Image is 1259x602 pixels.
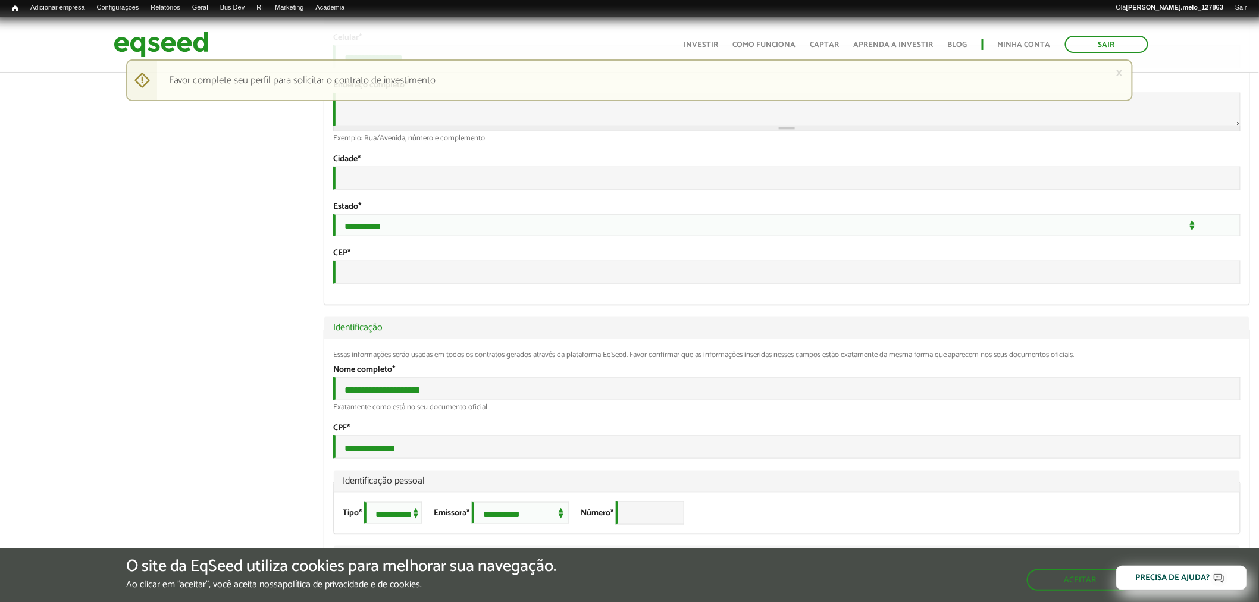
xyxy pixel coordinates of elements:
[126,59,1133,101] div: Favor complete seu perfil para solicitar o contrato de investimento
[358,152,361,166] span: Este campo é obrigatório.
[358,200,361,214] span: Este campo é obrigatório.
[1110,3,1230,12] a: Olá[PERSON_NAME].melo_127863
[283,580,421,590] a: política de privacidade e de cookies
[1065,36,1148,53] a: Sair
[333,366,395,374] label: Nome completo
[610,506,613,520] span: Este campo é obrigatório.
[392,363,395,377] span: Este campo é obrigatório.
[186,3,214,12] a: Geral
[684,41,719,49] a: Investir
[145,3,186,12] a: Relatórios
[434,509,469,518] label: Emissora
[214,3,251,12] a: Bus Dev
[333,134,1241,142] div: Exemplo: Rua/Avenida, número e complemento
[333,203,361,211] label: Estado
[948,41,967,49] a: Blog
[343,476,1231,486] span: Identificação pessoal
[854,41,934,49] a: Aprenda a investir
[333,249,350,258] label: CEP
[347,246,350,260] span: Este campo é obrigatório.
[269,3,309,12] a: Marketing
[581,509,613,518] label: Número
[6,3,24,14] a: Início
[343,509,362,518] label: Tipo
[250,3,269,12] a: RI
[998,41,1051,49] a: Minha conta
[24,3,91,12] a: Adicionar empresa
[333,351,1241,359] div: Essas informações serão usadas em todos os contratos gerados através da plataforma EqSeed. Favor ...
[310,3,351,12] a: Academia
[810,41,840,49] a: Captar
[1116,67,1123,79] a: ×
[333,155,361,164] label: Cidade
[466,506,469,520] span: Este campo é obrigatório.
[1229,3,1253,12] a: Sair
[733,41,796,49] a: Como funciona
[333,323,1241,333] a: Identificação
[333,424,350,432] label: CPF
[1027,569,1133,591] button: Aceitar
[114,29,209,60] img: EqSeed
[1126,4,1224,11] strong: [PERSON_NAME].melo_127863
[126,557,557,576] h5: O site da EqSeed utiliza cookies para melhorar sua navegação.
[12,4,18,12] span: Início
[347,421,350,435] span: Este campo é obrigatório.
[91,3,145,12] a: Configurações
[126,579,557,590] p: Ao clicar em "aceitar", você aceita nossa .
[333,403,1241,411] div: Exatamente como está no seu documento oficial
[359,506,362,520] span: Este campo é obrigatório.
